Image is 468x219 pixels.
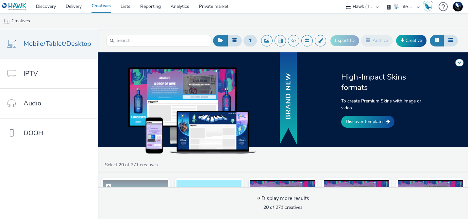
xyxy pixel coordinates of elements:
button: Table [443,35,458,46]
span: DOOH [24,128,43,138]
img: undefined Logo [2,3,27,11]
strong: 20 [119,162,124,168]
a: Creative [396,35,426,46]
button: Grid [430,35,444,46]
p: To create Premium Skins with image or video. [341,98,430,111]
span: Audio [24,99,41,108]
span: Mobile/Tablet/Desktop [24,39,91,48]
a: Discover templates [341,116,394,128]
span: IPTV [24,69,38,78]
div: Display more results [257,195,309,202]
span: of 271 creatives [263,204,303,210]
img: Support Hawk [453,2,463,11]
a: Hawk Academy [423,1,435,12]
strong: 20 [263,204,269,210]
a: Select of 271 creatives [104,162,160,168]
img: Hawk Academy [423,1,433,12]
input: Search... [106,35,211,46]
img: example of skins on dekstop, tablet and mobile devices [128,67,256,153]
button: Archive [361,35,393,46]
button: Export ID [330,35,359,46]
img: banner with new text [278,51,298,146]
h2: High-Impact Skins formats [341,72,430,93]
img: mobile [3,18,10,25]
